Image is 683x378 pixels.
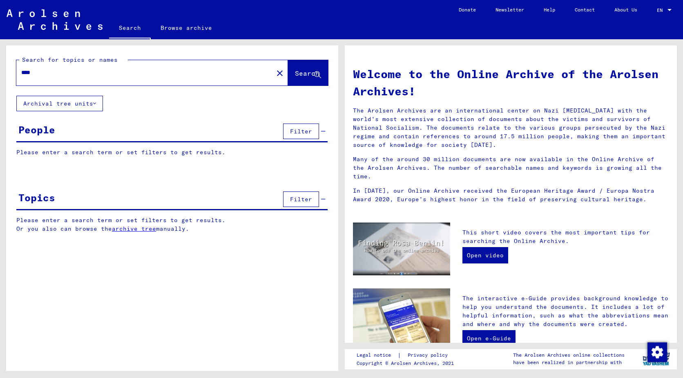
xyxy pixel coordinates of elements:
a: Search [109,18,151,39]
p: Please enter a search term or set filters to get results. [16,148,328,157]
p: Copyright © Arolsen Archives, 2021 [357,360,458,367]
a: Browse archive [151,18,222,38]
div: Topics [18,190,55,205]
p: The Arolsen Archives online collections [513,351,625,359]
img: Arolsen_neg.svg [7,9,103,30]
img: yv_logo.png [641,349,672,369]
p: This short video covers the most important tips for searching the Online Archive. [462,228,669,245]
p: Please enter a search term or set filters to get results. Or you also can browse the manually. [16,216,328,233]
span: Filter [290,128,312,135]
a: Open video [462,247,508,263]
h1: Welcome to the Online Archive of the Arolsen Archives! [353,65,669,100]
div: Change consent [647,342,667,362]
p: In [DATE], our Online Archive received the European Heritage Award / Europa Nostra Award 2020, Eu... [353,187,669,204]
button: Filter [283,191,319,207]
p: Many of the around 30 million documents are now available in the Online Archive of the Arolsen Ar... [353,155,669,181]
button: Search [288,60,328,85]
button: Clear [272,65,288,81]
mat-icon: close [275,68,285,78]
a: archive tree [112,225,156,232]
p: The interactive e-Guide provides background knowledge to help you understand the documents. It in... [462,294,669,328]
a: Open e-Guide [462,330,516,346]
img: Change consent [647,342,667,362]
span: Search [295,69,319,77]
span: Filter [290,196,312,203]
a: Legal notice [357,351,397,360]
span: EN [657,7,666,13]
div: People [18,122,55,137]
p: The Arolsen Archives are an international center on Nazi [MEDICAL_DATA] with the world’s most ext... [353,106,669,149]
p: have been realized in partnership with [513,359,625,366]
a: Privacy policy [401,351,458,360]
div: | [357,351,458,360]
img: video.jpg [353,223,450,275]
img: eguide.jpg [353,288,450,353]
button: Filter [283,124,319,139]
mat-label: Search for topics or names [22,56,118,63]
button: Archival tree units [16,96,103,111]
